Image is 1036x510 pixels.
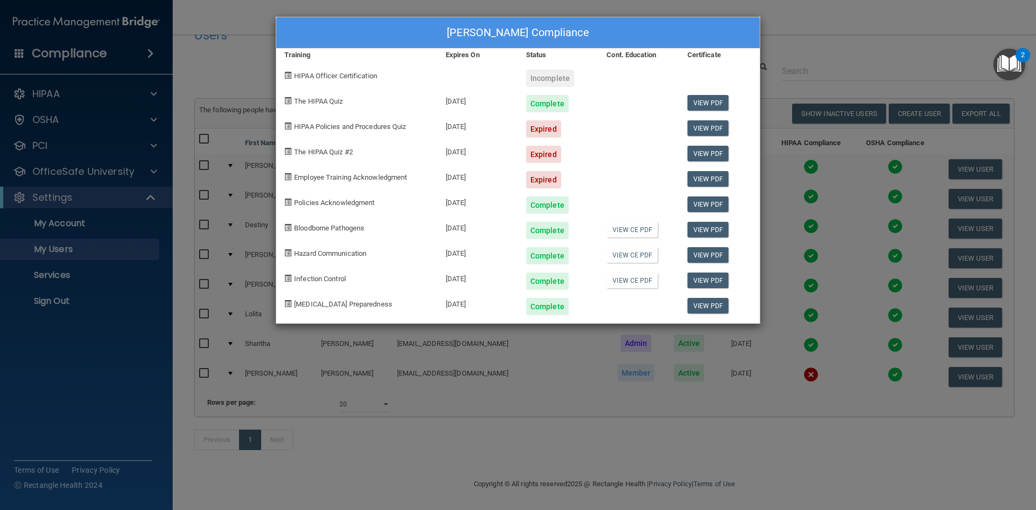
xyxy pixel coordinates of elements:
div: Expires On [438,49,518,62]
a: View CE PDF [606,247,658,263]
div: Complete [526,273,569,290]
div: Complete [526,247,569,264]
span: Policies Acknowledgment [294,199,374,207]
a: View PDF [687,273,729,288]
div: [DATE] [438,112,518,138]
span: Bloodborne Pathogens [294,224,364,232]
a: View PDF [687,95,729,111]
div: 2 [1021,55,1025,69]
div: Certificate [679,49,760,62]
button: Open Resource Center, 2 new notifications [993,49,1025,80]
div: Expired [526,120,561,138]
div: [PERSON_NAME] Compliance [276,17,760,49]
div: Cont. Education [598,49,679,62]
span: HIPAA Officer Certification [294,72,377,80]
a: View PDF [687,146,729,161]
span: HIPAA Policies and Procedures Quiz [294,123,406,131]
span: The HIPAA Quiz #2 [294,148,353,156]
div: Incomplete [526,70,574,87]
div: [DATE] [438,188,518,214]
div: [DATE] [438,264,518,290]
div: Status [518,49,598,62]
div: [DATE] [438,239,518,264]
iframe: Drift Widget Chat Controller [849,433,1023,477]
div: Complete [526,298,569,315]
a: View CE PDF [606,222,658,237]
div: [DATE] [438,290,518,315]
div: Training [276,49,438,62]
a: View PDF [687,222,729,237]
div: Complete [526,196,569,214]
div: Expired [526,146,561,163]
span: The HIPAA Quiz [294,97,343,105]
span: [MEDICAL_DATA] Preparedness [294,300,392,308]
a: View PDF [687,298,729,314]
div: [DATE] [438,214,518,239]
div: Expired [526,171,561,188]
div: [DATE] [438,163,518,188]
div: [DATE] [438,138,518,163]
span: Hazard Communication [294,249,366,257]
a: View PDF [687,196,729,212]
a: View PDF [687,247,729,263]
span: Infection Control [294,275,346,283]
a: View CE PDF [606,273,658,288]
span: Employee Training Acknowledgment [294,173,407,181]
a: View PDF [687,171,729,187]
div: Complete [526,95,569,112]
div: [DATE] [438,87,518,112]
a: View PDF [687,120,729,136]
div: Complete [526,222,569,239]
